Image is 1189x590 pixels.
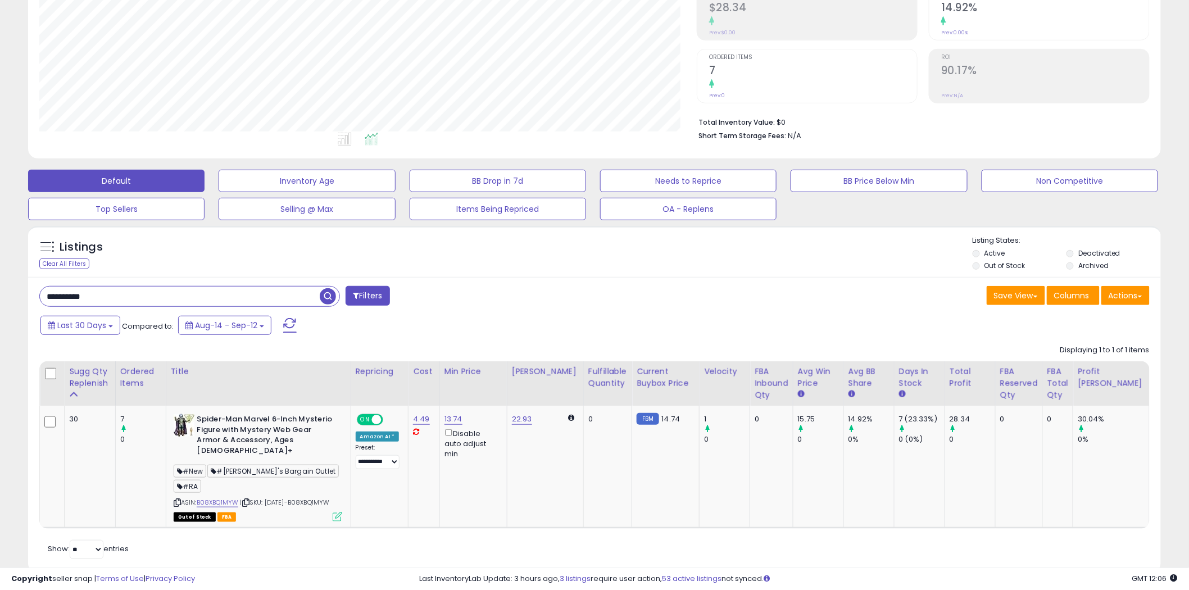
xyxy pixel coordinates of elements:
button: Last 30 Days [40,316,120,335]
h2: $28.34 [709,1,917,16]
span: ON [358,415,372,425]
span: N/A [788,130,801,141]
div: FBA Total Qty [1047,366,1069,401]
div: seller snap | | [11,574,195,584]
b: Total Inventory Value: [698,117,775,127]
button: BB Drop in 7d [410,170,586,192]
div: Displaying 1 to 1 of 1 items [1060,345,1150,356]
div: 28.34 [950,414,995,424]
button: Needs to Reprice [600,170,777,192]
span: #[PERSON_NAME]'s Bargain Outlet [207,465,339,478]
div: 0 [704,434,750,444]
th: Please note that this number is a calculation based on your required days of coverage and your ve... [65,361,116,406]
div: Current Buybox Price [637,366,695,389]
span: 2025-10-13 12:06 GMT [1132,573,1178,584]
div: Disable auto adjust min [444,427,498,459]
button: Items Being Repriced [410,198,586,220]
div: Last InventoryLab Update: 3 hours ago, require user action, not synced. [420,574,1178,584]
div: Ordered Items [120,366,161,389]
a: 3 listings [560,573,591,584]
span: | SKU: [DATE]-B08XBQ1MYW [240,498,330,507]
div: Avg Win Price [798,366,839,389]
a: 22.93 [512,414,532,425]
span: Columns [1054,290,1090,301]
div: [PERSON_NAME] [512,366,579,378]
div: Fulfillable Quantity [588,366,627,389]
div: 7 [120,414,166,424]
label: Active [984,248,1005,258]
a: B08XBQ1MYW [197,498,239,507]
span: #New [174,465,207,478]
span: Ordered Items [709,55,917,61]
button: OA - Replens [600,198,777,220]
strong: Copyright [11,573,52,584]
div: Clear All Filters [39,258,89,269]
div: Days In Stock [899,366,940,389]
small: Prev: N/A [941,92,963,99]
div: Profit [PERSON_NAME] [1078,366,1145,389]
button: Default [28,170,205,192]
small: Days In Stock. [899,389,906,400]
h5: Listings [60,239,103,255]
button: Selling @ Max [219,198,395,220]
div: 7 (23.33%) [899,414,945,424]
div: ASIN: [174,414,342,520]
span: Show: entries [48,543,129,554]
div: 0 [798,434,843,444]
h2: 14.92% [941,1,1149,16]
div: 0 (0%) [899,434,945,444]
a: Privacy Policy [146,573,195,584]
div: 0% [848,434,894,444]
button: Actions [1101,286,1150,305]
div: Cost [413,366,435,378]
div: Repricing [356,366,403,378]
span: Compared to: [122,321,174,332]
div: 15.75 [798,414,843,424]
div: 0 [755,414,784,424]
div: 14.92% [848,414,894,424]
small: Avg BB Share. [848,389,855,400]
b: Spider-Man Marvel 6-Inch Mysterio Figure with Mystery Web Gear Armor & Accessory, Ages [DEMOGRAPH... [197,414,334,459]
button: Top Sellers [28,198,205,220]
div: 0 [1000,414,1034,424]
button: Save View [987,286,1045,305]
a: Terms of Use [96,573,144,584]
div: Min Price [444,366,502,378]
div: 0 [1047,414,1065,424]
button: Non Competitive [982,170,1158,192]
span: All listings that are currently out of stock and unavailable for purchase on Amazon [174,512,216,522]
span: ROI [941,55,1149,61]
span: 14.74 [662,414,680,424]
div: FBA Reserved Qty [1000,366,1038,401]
label: Deactivated [1078,248,1120,258]
button: Aug-14 - Sep-12 [178,316,271,335]
small: FBM [637,413,659,425]
div: Avg BB Share [848,366,890,389]
img: 51NQieSK6UL._SL40_.jpg [174,414,194,437]
span: FBA [217,512,237,522]
div: Preset: [356,444,400,469]
label: Archived [1078,261,1109,270]
div: 1 [704,414,750,424]
a: 4.49 [413,414,430,425]
b: Short Term Storage Fees: [698,131,786,140]
div: Total Profit [950,366,991,389]
div: 30.04% [1078,414,1149,424]
button: Filters [346,286,389,306]
span: Last 30 Days [57,320,106,331]
button: Inventory Age [219,170,395,192]
button: Columns [1047,286,1100,305]
a: 13.74 [444,414,462,425]
div: Amazon AI * [356,432,400,442]
small: Prev: $0.00 [709,29,736,36]
small: Prev: 0 [709,92,725,99]
div: 0% [1078,434,1149,444]
span: OFF [381,415,399,425]
div: 30 [69,414,107,424]
button: BB Price Below Min [791,170,967,192]
div: FBA inbound Qty [755,366,788,401]
span: Aug-14 - Sep-12 [195,320,257,331]
small: Avg Win Price. [798,389,805,400]
div: Title [171,366,346,378]
label: Out of Stock [984,261,1025,270]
